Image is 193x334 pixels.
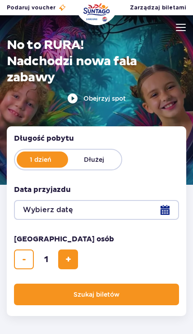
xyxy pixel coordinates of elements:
[14,234,114,244] span: [GEOGRAPHIC_DATA] osób
[15,153,66,166] label: 1 dzień
[7,37,186,86] h1: No to RURA! Nadchodzi nowa fala zabawy
[14,284,179,305] button: Szukaj biletów
[68,153,119,166] label: Dłużej
[14,134,74,143] span: Długość pobytu
[7,126,186,316] form: Planowanie wizyty w Park of Poland
[35,249,57,269] input: liczba biletów
[14,249,34,269] button: usuń bilet
[14,200,179,220] button: Wybierz datę
[7,4,66,12] a: Podaruj voucher
[176,24,186,31] img: Open menu
[130,4,186,12] a: Zarządzaj biletami
[67,93,126,104] button: Obejrzyj spot
[74,291,119,298] span: Szukaj biletów
[58,249,78,269] button: dodaj bilet
[7,4,55,12] span: Podaruj voucher
[14,185,71,195] span: Data przyjazdu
